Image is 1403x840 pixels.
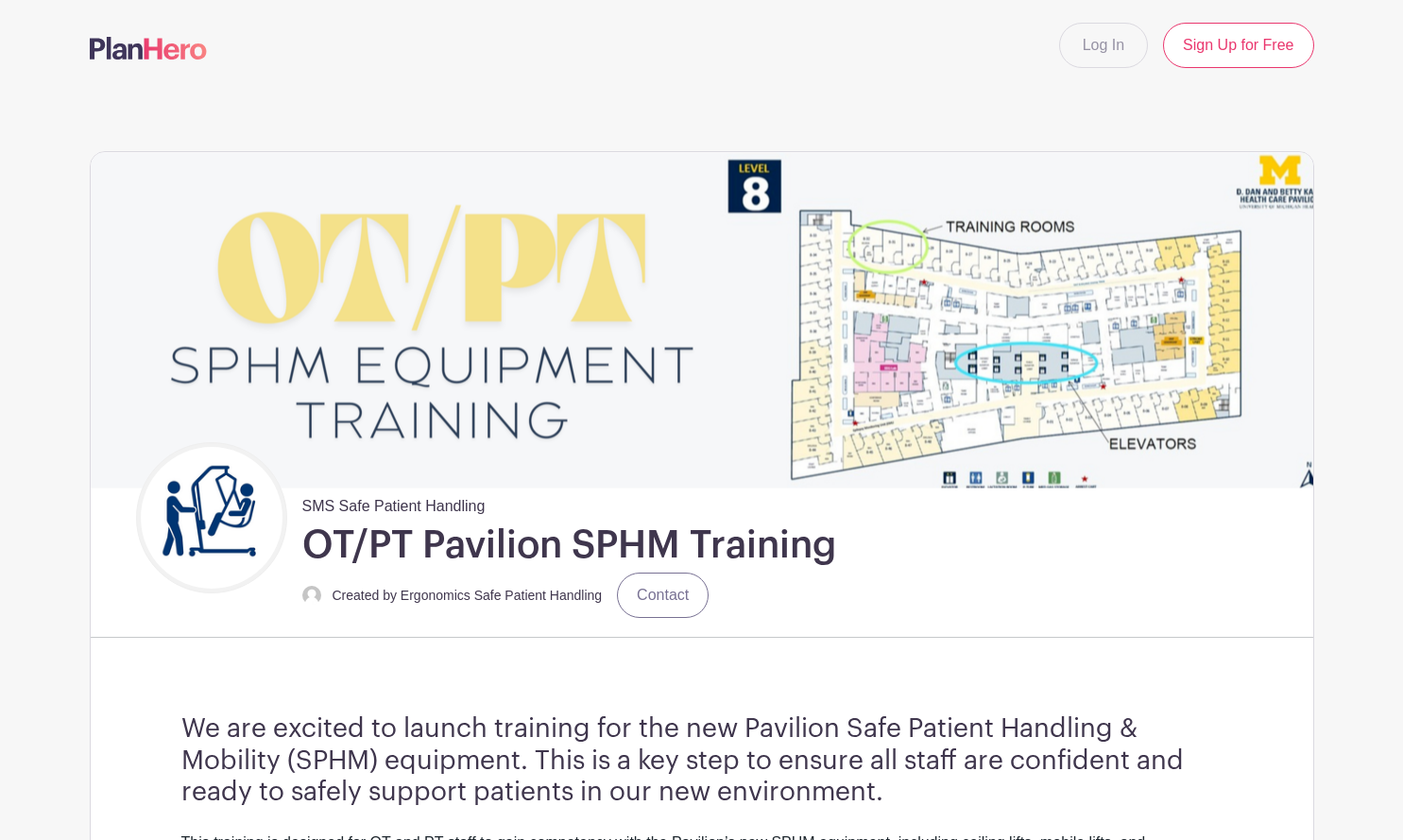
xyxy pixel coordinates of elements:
img: logo-507f7623f17ff9eddc593b1ce0a138ce2505c220e1c5a4e2b4648c50719b7d32.svg [90,37,207,60]
a: Sign Up for Free [1163,23,1313,68]
a: Log In [1059,23,1148,68]
img: default-ce2991bfa6775e67f084385cd625a349d9dcbb7a52a09fb2fda1e96e2d18dcdb.png [302,586,321,605]
img: event_banner_9671.png [91,152,1313,488]
h1: OT/PT Pavilion SPHM Training [302,522,836,569]
small: Created by Ergonomics Safe Patient Handling [333,588,603,603]
span: SMS Safe Patient Handling [302,488,486,518]
a: Contact [617,573,709,618]
img: Untitled%20design.png [141,447,282,589]
h3: We are excited to launch training for the new Pavilion Safe Patient Handling & Mobility (SPHM) eq... [181,713,1223,809]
